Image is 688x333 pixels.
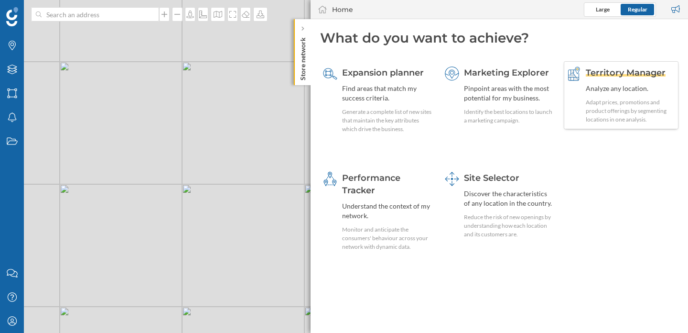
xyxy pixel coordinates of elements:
[445,172,459,186] img: dashboards-manager.svg
[323,172,337,186] img: monitoring-360.svg
[342,108,432,133] div: Generate a complete list of new sites that maintain the key attributes which drive the business.
[464,108,554,125] div: Identify the best locations to launch a marketing campaign.
[342,173,400,196] span: Performance Tracker
[567,67,581,81] img: territory-manager--hover.svg
[464,173,519,183] span: Site Selector
[586,98,676,124] div: Adapt prices, promotions and product offerings by segmenting locations in one analysis.
[586,67,666,78] span: Territory Manager
[464,84,554,103] div: Pinpoint areas with the most potential for my business.
[342,67,424,78] span: Expansion planner
[320,29,678,47] div: What do you want to achieve?
[445,67,459,81] img: explorer.svg
[323,67,337,81] img: search-areas.svg
[464,213,554,239] div: Reduce the risk of new openings by understanding how each location and its customers are.
[298,33,308,80] p: Store network
[342,84,432,103] div: Find areas that match my success criteria.
[332,5,353,14] div: Home
[20,7,54,15] span: Support
[464,67,549,78] span: Marketing Explorer
[342,225,432,251] div: Monitor and anticipate the consumers' behaviour across your network with dynamic data.
[464,189,554,208] div: Discover the characteristics of any location in the country.
[342,201,432,221] div: Understand the context of my network.
[586,84,676,93] div: Analyze any location.
[628,6,647,13] span: Regular
[6,7,18,26] img: Geoblink Logo
[596,6,610,13] span: Large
